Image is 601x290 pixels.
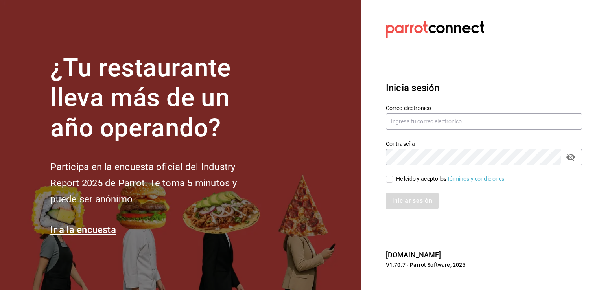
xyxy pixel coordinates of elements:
input: Ingresa tu correo electrónico [386,113,582,130]
a: [DOMAIN_NAME] [386,251,441,259]
label: Contraseña [386,141,582,146]
p: V1.70.7 - Parrot Software, 2025. [386,261,582,269]
h1: ¿Tu restaurante lleva más de un año operando? [50,53,263,143]
button: passwordField [564,151,577,164]
h2: Participa en la encuesta oficial del Industry Report 2025 de Parrot. Te toma 5 minutos y puede se... [50,159,263,207]
a: Ir a la encuesta [50,224,116,235]
h3: Inicia sesión [386,81,582,95]
div: He leído y acepto los [396,175,506,183]
label: Correo electrónico [386,105,582,110]
a: Términos y condiciones. [447,176,506,182]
